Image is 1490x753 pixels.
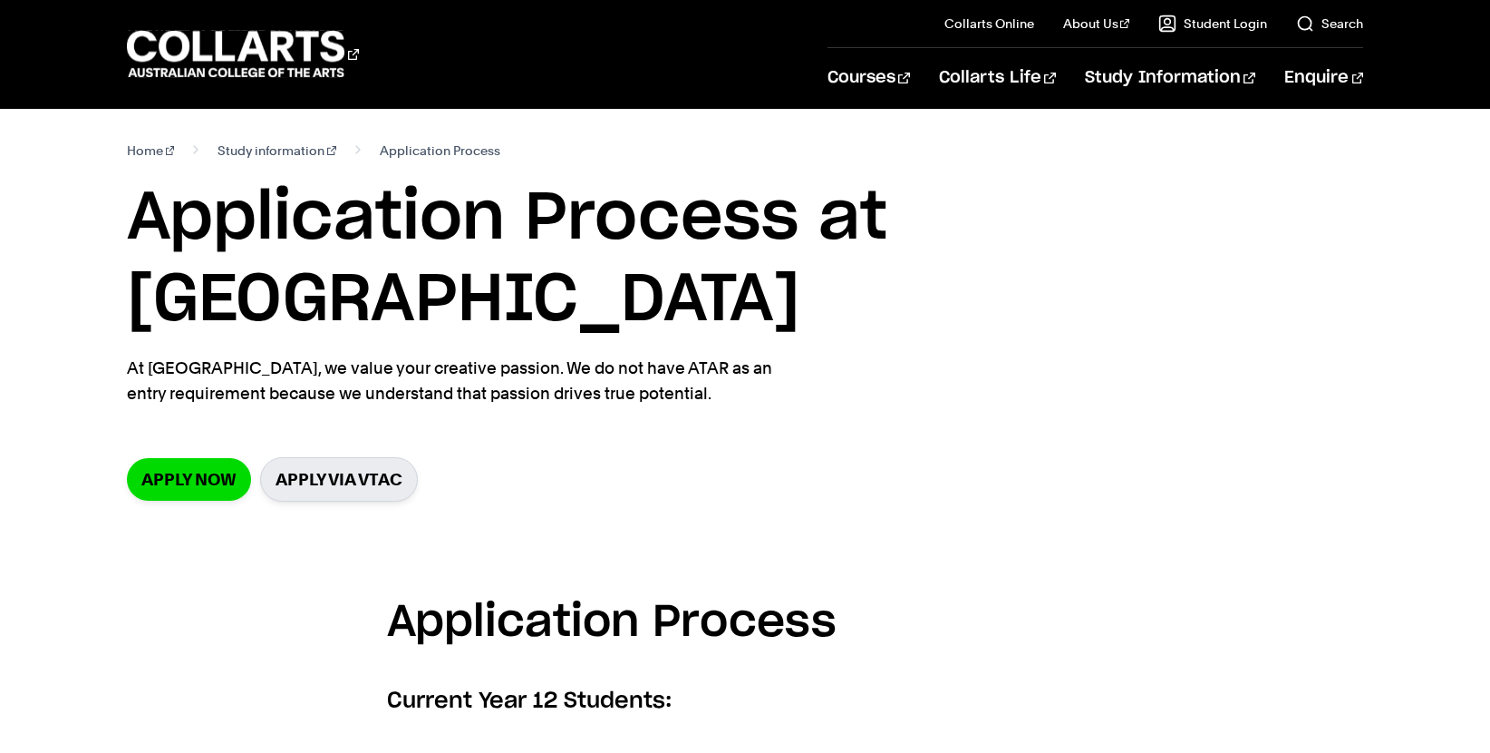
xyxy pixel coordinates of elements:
span: Application Process [380,138,500,163]
a: Study Information [1085,48,1255,108]
a: About Us [1063,15,1130,33]
a: Courses [827,48,910,108]
a: Study information [218,138,336,163]
h6: Current Year 12 Students: [387,685,1103,718]
a: Search [1296,15,1363,33]
h3: Application Process [387,589,1103,659]
a: Apply now [127,458,251,501]
a: Home [127,138,175,163]
a: Collarts Online [944,15,1034,33]
a: Collarts Life [939,48,1056,108]
a: Apply via VTAC [260,457,418,502]
p: At [GEOGRAPHIC_DATA], we value your creative passion. We do not have ATAR as an entry requirement... [127,356,789,406]
a: Enquire [1284,48,1363,108]
a: Student Login [1158,15,1267,33]
div: Go to homepage [127,28,359,80]
h1: Application Process at [GEOGRAPHIC_DATA] [127,178,1364,341]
